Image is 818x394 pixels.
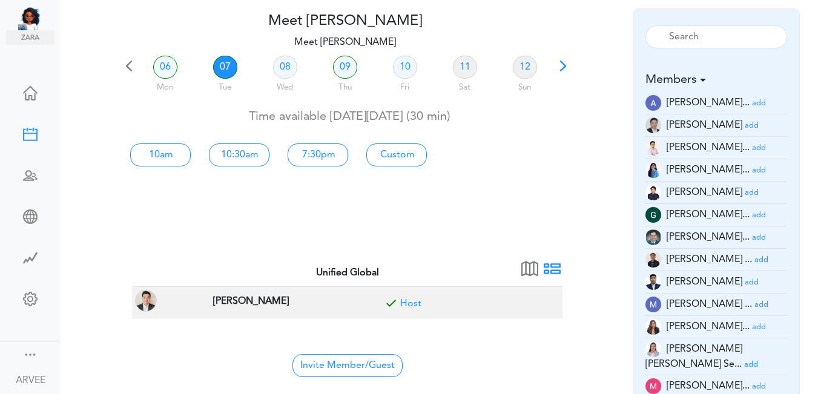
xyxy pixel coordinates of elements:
div: Tue [196,77,254,94]
div: Sun [496,77,553,94]
span: [PERSON_NAME]... [667,210,750,220]
img: zara.png [6,30,54,45]
img: 2Q== [645,162,661,178]
li: Tax Admin (e.dayan@unified-accounting.com) [645,182,788,204]
img: Z [645,140,661,156]
div: Schedule Team Meeting [6,168,54,180]
small: add [752,99,766,107]
li: Partner (justine.tala@unifiedglobalph.com) [645,271,788,294]
img: 9k= [645,252,661,268]
li: Tax Manager (g.magsino@unified-accounting.com) [645,204,788,226]
a: Included for meeting [400,299,421,309]
a: add [744,360,758,369]
img: t+ebP8ENxXARE3R9ZYAAAAASUVORK5CYII= [645,319,661,335]
img: 9k= [645,117,661,133]
li: Tax Manager (mc.servinas@unified-accounting.com) [645,338,788,375]
small: add [745,278,759,286]
small: add [752,234,766,241]
a: add [745,277,759,287]
a: Change Settings [6,286,54,315]
input: Search [645,25,788,48]
span: [PERSON_NAME] [667,188,742,197]
small: add [752,323,766,331]
img: tYClh565bsNRV2DOQ8zUDWWPrkmSsbOKg5xJDCoDKG2XlEZmCEccTQ7zEOPYImp7PCOAf7r2cjy7pCrRzzhJpJUo4c9mYcQ0F... [645,341,661,357]
span: Invite Member/Guest to join your Group Free Time Calendar [292,354,403,377]
li: Tax Supervisor (am.latonio@unified-accounting.com) [645,137,788,159]
a: 06 [153,56,177,79]
img: Unified Global - Powered by TEAMCAL AI [18,6,54,30]
img: Z [645,185,661,200]
div: Wed [256,77,314,94]
a: 08 [273,56,297,79]
h4: Meet [PERSON_NAME] [120,13,569,30]
small: add [752,211,766,219]
div: New Meeting [6,127,54,139]
img: zKsWRAxI9YUAAAAASUVORK5CYII= [645,378,661,394]
a: add [752,322,766,332]
img: wOzMUeZp9uVEwAAAABJRU5ErkJggg== [645,297,661,312]
small: add [754,301,768,309]
span: [PERSON_NAME]... [667,165,750,175]
a: 07 [213,56,237,79]
img: ARVEE FLORES(a.flores@unified-accounting.com, TAX PARTNER at Corona, CA, USA) [135,290,157,312]
a: 10 [393,56,417,79]
small: add [752,166,766,174]
a: add [752,232,766,242]
small: add [745,122,759,130]
li: Tax Manager (jm.atienza@unified-accounting.com) [645,249,788,271]
div: Fri [376,77,434,94]
a: 7:30pm [288,143,348,166]
span: [PERSON_NAME]... [667,98,750,108]
a: 12 [513,56,537,79]
span: Previous 7 days [120,62,137,79]
div: Sat [436,77,493,94]
li: Tax Supervisor (a.millos@unified-accounting.com) [645,114,788,137]
span: TAX PARTNER at Corona, CA, USA [210,292,292,309]
small: add [752,144,766,152]
img: wEqpdqGJg0NqAAAAABJRU5ErkJggg== [645,207,661,223]
li: Tax Manager (a.banaga@unified-accounting.com) [645,92,788,114]
span: [PERSON_NAME] [PERSON_NAME] Se... [645,344,742,369]
span: [PERSON_NAME]... [667,143,750,153]
a: add [752,165,766,175]
div: Time Saved [6,251,54,263]
div: Thu [316,77,374,94]
small: add [754,256,768,264]
strong: Unified Global [316,268,379,278]
div: Home [6,86,54,98]
small: add [752,383,766,390]
small: add [744,361,758,369]
p: Meet [PERSON_NAME] [120,35,569,50]
span: [PERSON_NAME]... [667,381,750,391]
a: add [754,255,768,264]
a: 11 [453,56,477,79]
div: Show menu and text [23,347,38,360]
a: add [752,98,766,108]
a: add [752,143,766,153]
li: Tax Manager (c.madayag@unified-accounting.com) [645,159,788,182]
img: oYmRaigo6CGHQoVEE68UKaYmSv3mcdPtBqv6mR0IswoELyKVAGpf2awGYjY1lJF3I6BneypHs55I8hk2WCirnQq9SYxiZpiWh... [645,274,661,290]
span: [PERSON_NAME] ... [667,255,752,264]
strong: [PERSON_NAME] [213,297,289,306]
a: 10am [130,143,191,166]
a: add [752,381,766,391]
li: Tax Admin (i.herrera@unified-accounting.com) [645,226,788,249]
span: [PERSON_NAME]... [667,232,750,242]
a: add [754,300,768,309]
span: [PERSON_NAME] [667,120,742,130]
a: 09 [333,56,357,79]
small: add [745,189,759,197]
span: Next 7 days [555,62,572,79]
li: Tax Advisor (mc.talley@unified-accounting.com) [645,294,788,316]
span: [PERSON_NAME] ... [667,300,752,309]
span: Included for meeting [382,297,400,315]
span: Time available [DATE][DATE] (30 min) [249,111,450,123]
a: add [745,188,759,197]
div: Share Meeting Link [6,209,54,222]
a: Change side menu [23,347,38,364]
span: [PERSON_NAME] [667,277,742,287]
a: ARVEE [1,366,59,393]
a: 10:30am [209,143,269,166]
a: Custom [366,143,427,166]
li: Tax Accountant (mc.cabasan@unified-accounting.com) [645,316,788,338]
